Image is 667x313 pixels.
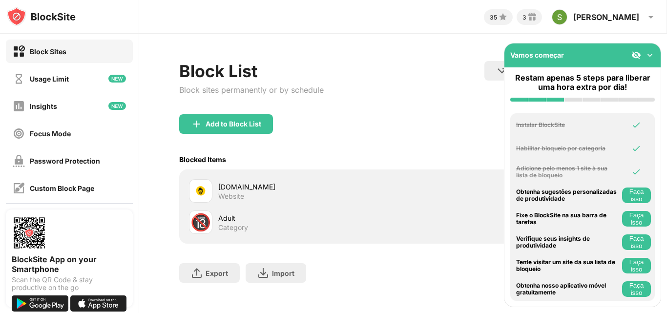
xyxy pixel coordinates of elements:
div: BlockSite App on your Smartphone [12,254,127,274]
div: Instalar BlockSite [516,122,620,128]
div: Import [272,269,294,277]
div: Block List [179,61,324,81]
div: Custom Block Page [30,184,94,192]
button: Faça isso [622,234,651,250]
img: favicons [195,185,207,197]
img: options-page-qr-code.png [12,215,47,250]
div: 3 [522,14,526,21]
img: eye-not-visible.svg [631,50,641,60]
img: logo-blocksite.svg [7,7,76,26]
div: Verifique seus insights de produtividade [516,235,620,250]
button: Faça isso [622,188,651,203]
img: ACg8ocLQ59Pbufl8gh_E48gnpWgSU_D0ajw_p2NE9ta0VYKw1rO2sQ=s96-c [552,9,567,25]
img: password-protection-off.svg [13,155,25,167]
img: omni-check.svg [631,120,641,130]
div: Add to Block List [206,120,261,128]
div: Obtenha nosso aplicativo móvel gratuitamente [516,282,620,296]
img: omni-check.svg [631,144,641,153]
img: get-it-on-google-play.svg [12,295,68,312]
div: [PERSON_NAME] [573,12,639,22]
div: [DOMAIN_NAME] [218,182,403,192]
img: points-small.svg [497,11,509,23]
div: Focus Mode [30,129,71,138]
div: Adult [218,213,403,223]
div: Tente visitar um site da sua lista de bloqueio [516,259,620,273]
img: omni-check.svg [631,167,641,177]
div: Fixe o BlockSite na sua barra de tarefas [516,212,620,226]
img: time-usage-off.svg [13,73,25,85]
button: Faça isso [622,211,651,227]
div: Adicione pelo menos 1 site à sua lista de bloqueio [516,165,620,179]
div: Password Protection [30,157,100,165]
div: 🔞 [190,212,211,232]
img: block-on.svg [13,45,25,58]
div: Blocked Items [179,155,226,164]
div: Scan the QR Code & stay productive on the go [12,276,127,292]
div: Website [218,192,244,201]
div: Export [206,269,228,277]
button: Faça isso [622,281,651,297]
div: Insights [30,102,57,110]
div: Obtenha sugestões personalizadas de produtividade [516,188,620,203]
div: Block Sites [30,47,66,56]
div: Restam apenas 5 steps para liberar uma hora extra por dia! [510,73,655,92]
div: Habilitar bloqueio por categoria [516,145,620,152]
div: Block sites permanently or by schedule [179,85,324,95]
img: reward-small.svg [526,11,538,23]
button: Faça isso [622,258,651,273]
img: focus-off.svg [13,127,25,140]
img: download-on-the-app-store.svg [70,295,127,312]
div: 35 [490,14,497,21]
img: omni-setup-toggle.svg [645,50,655,60]
div: Usage Limit [30,75,69,83]
img: customize-block-page-off.svg [13,182,25,194]
img: insights-off.svg [13,100,25,112]
img: new-icon.svg [108,102,126,110]
div: Category [218,223,248,232]
img: new-icon.svg [108,75,126,83]
div: Vamos começar [510,51,564,59]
